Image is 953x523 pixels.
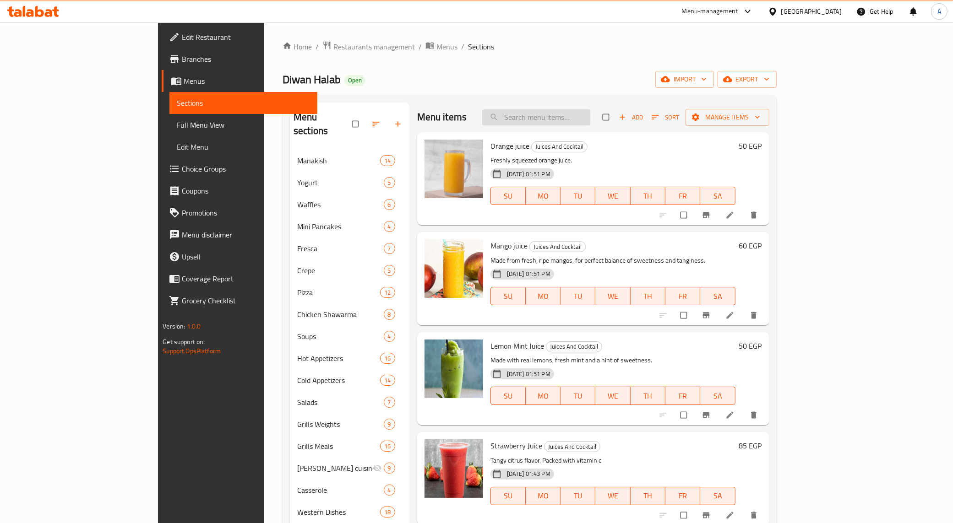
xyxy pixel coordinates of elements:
span: Pizza [297,287,380,298]
span: TU [564,389,592,403]
button: FR [665,287,700,305]
div: Fresca [297,243,384,254]
span: Coverage Report [182,273,310,284]
div: Soups [297,331,384,342]
li: / [419,41,422,52]
button: TH [631,187,665,205]
span: [PERSON_NAME] cuisine [297,463,373,474]
button: MO [526,387,561,405]
button: SU [490,287,526,305]
span: 14 [381,156,394,165]
div: items [380,507,395,518]
div: Soups4 [290,325,410,347]
div: Juices And Cocktail [544,441,600,452]
div: items [380,287,395,298]
span: SA [704,489,731,502]
span: FR [669,389,697,403]
input: search [482,109,590,125]
a: Coupons [162,180,317,202]
span: Grills Weights [297,419,384,430]
button: Branch-specific-item [696,405,718,425]
span: 9 [384,464,395,473]
a: Branches [162,48,317,70]
a: Support.OpsPlatform [163,345,221,357]
span: SA [704,389,731,403]
button: delete [744,405,766,425]
div: Casserole4 [290,479,410,501]
span: Menu disclaimer [182,229,310,240]
span: TU [564,489,592,502]
div: items [380,353,395,364]
span: Menus [184,75,310,86]
button: SA [700,187,735,205]
span: FR [669,489,697,502]
span: Western Dishes [297,507,380,518]
button: WE [595,287,630,305]
button: TU [561,387,595,405]
span: 18 [381,508,394,517]
span: Edit Menu [177,141,310,152]
span: Branches [182,54,310,65]
span: 14 [381,376,394,385]
button: Add [616,110,646,124]
span: Juices And Cocktail [530,242,585,252]
img: Orange juice [425,140,483,198]
span: 4 [384,332,395,341]
a: Menus [425,41,457,53]
button: SU [490,387,526,405]
span: Promotions [182,207,310,218]
div: Mini Pancakes [297,221,384,232]
span: Sort items [646,110,686,124]
div: Menu-management [682,6,738,17]
div: Salads7 [290,391,410,413]
a: Coverage Report [162,268,317,290]
img: Strawberry Juice [425,439,483,498]
span: 7 [384,244,395,253]
h2: Menu items [417,110,467,124]
div: [PERSON_NAME] cuisine9 [290,457,410,479]
span: MO [529,290,557,303]
span: Grills Meals [297,441,380,452]
span: Open [344,76,365,84]
span: Strawberry Juice [490,439,542,453]
button: export [718,71,777,88]
a: Edit menu item [725,410,736,420]
span: Select to update [675,206,694,224]
span: Lemon Mint Juice [490,339,544,353]
div: Mini Pancakes4 [290,216,410,237]
p: Freshly squeezed orange juice. [490,155,735,166]
img: Lemon Mint Juice [425,340,483,398]
span: 9 [384,420,395,429]
span: WE [599,290,626,303]
a: Menus [162,70,317,92]
span: TH [634,389,662,403]
span: [DATE] 01:51 PM [503,170,554,178]
button: MO [526,187,561,205]
div: Manakish14 [290,150,410,172]
span: SU [495,489,522,502]
div: Yogurt [297,177,384,188]
span: Select to update [675,406,694,424]
span: Mango juice [490,239,528,253]
span: Select section [597,108,616,126]
div: Open [344,75,365,86]
h6: 85 EGP [739,439,762,452]
a: Edit menu item [725,511,736,520]
span: Waffles [297,199,384,210]
div: Western Dishes18 [290,501,410,523]
div: items [380,375,395,386]
a: Edit menu item [725,311,736,320]
div: items [384,463,395,474]
div: Yogurt5 [290,172,410,194]
div: Cold Appetizers [297,375,380,386]
div: items [384,419,395,430]
span: Select to update [675,307,694,324]
button: FR [665,187,700,205]
span: Edit Restaurant [182,32,310,43]
span: MO [529,389,557,403]
button: TU [561,287,595,305]
button: Branch-specific-item [696,305,718,325]
button: delete [744,205,766,225]
div: items [380,155,395,166]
